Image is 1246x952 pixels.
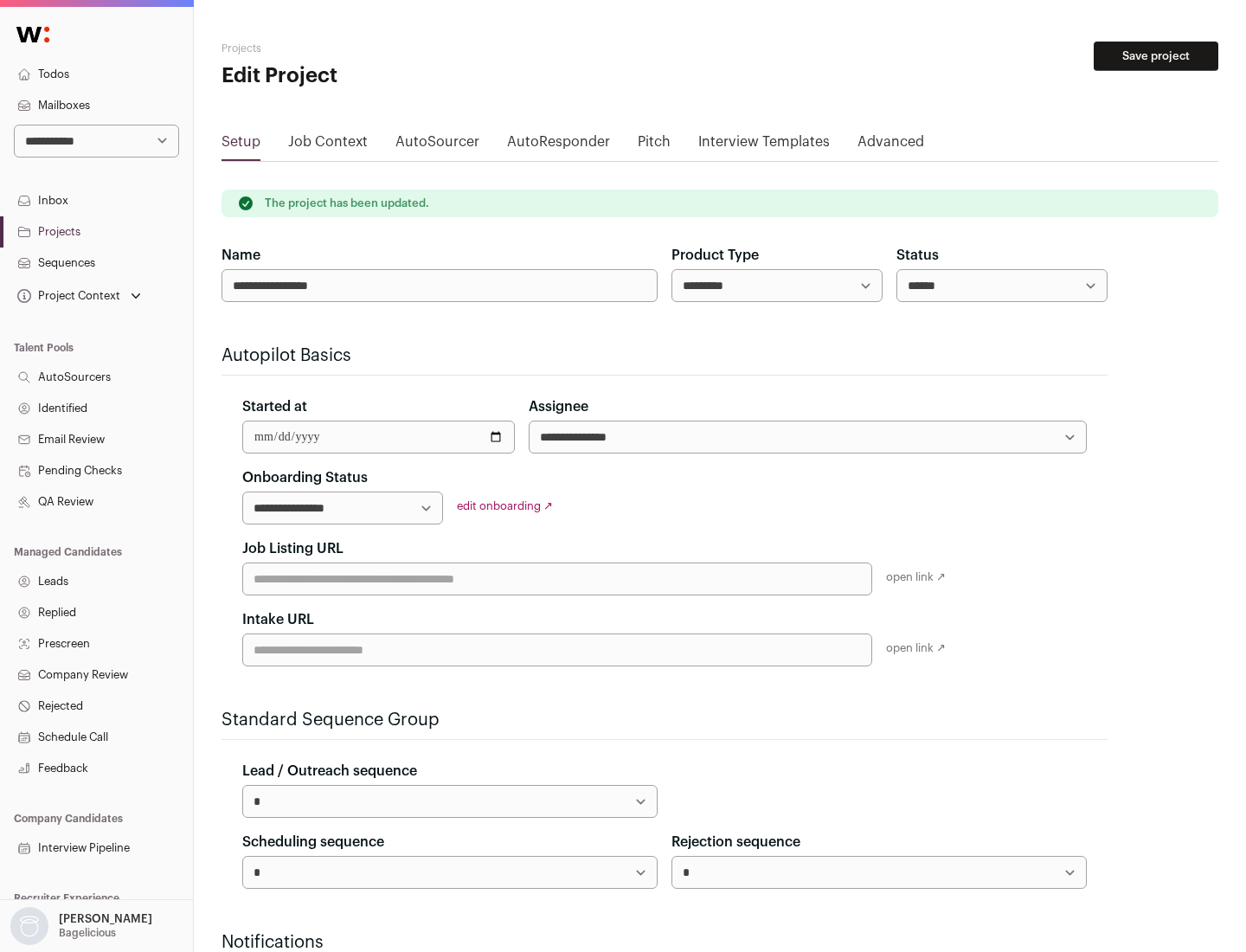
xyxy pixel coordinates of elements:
p: The project has been updated. [265,196,429,210]
p: [PERSON_NAME] [59,912,152,926]
img: Wellfound [7,17,59,52]
a: Advanced [857,132,924,159]
a: Setup [222,132,260,159]
label: Product Type [671,245,759,266]
label: Status [896,245,939,266]
label: Rejection sequence [671,832,800,852]
button: Open dropdown [7,907,156,945]
label: Scheduling sequence [242,832,384,852]
label: Lead / Outreach sequence [242,761,417,782]
p: Bagelicious [59,926,116,940]
label: Onboarding Status [242,467,368,488]
label: Assignee [529,396,588,417]
img: nopic.png [10,907,48,945]
label: Intake URL [242,609,314,630]
button: Save project [1094,42,1218,71]
a: edit onboarding ↗ [457,500,553,511]
a: AutoResponder [507,132,610,159]
h2: Autopilot Basics [222,344,1108,368]
h1: Edit Project [222,62,554,90]
a: AutoSourcer [395,132,479,159]
h2: Standard Sequence Group [222,708,1108,732]
label: Name [222,245,260,266]
label: Job Listing URL [242,538,344,559]
a: Pitch [638,132,671,159]
h2: Projects [222,42,554,55]
label: Started at [242,396,307,417]
div: Project Context [14,289,120,303]
a: Interview Templates [698,132,830,159]
button: Open dropdown [14,284,145,308]
a: Job Context [288,132,368,159]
